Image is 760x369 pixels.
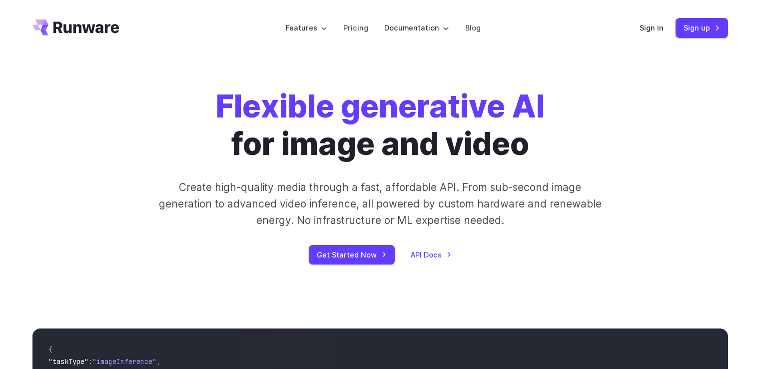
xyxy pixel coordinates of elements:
a: Get Started Now [309,245,395,264]
a: Sign up [676,18,728,37]
label: Features [286,22,327,33]
a: Go to / [32,19,119,35]
span: { [48,345,52,354]
a: Sign in [640,22,664,33]
span: "imageInference" [92,357,156,366]
a: Blog [465,22,481,33]
strong: Flexible generative AI [216,87,545,125]
span: : [88,357,92,366]
a: Pricing [343,22,368,33]
h1: for image and video [216,88,545,163]
p: Create high-quality media through a fast, affordable API. From sub-second image generation to adv... [157,179,603,229]
span: , [156,357,160,366]
a: API Docs [411,249,452,260]
span: "taskType" [48,357,88,366]
label: Documentation [384,22,449,33]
